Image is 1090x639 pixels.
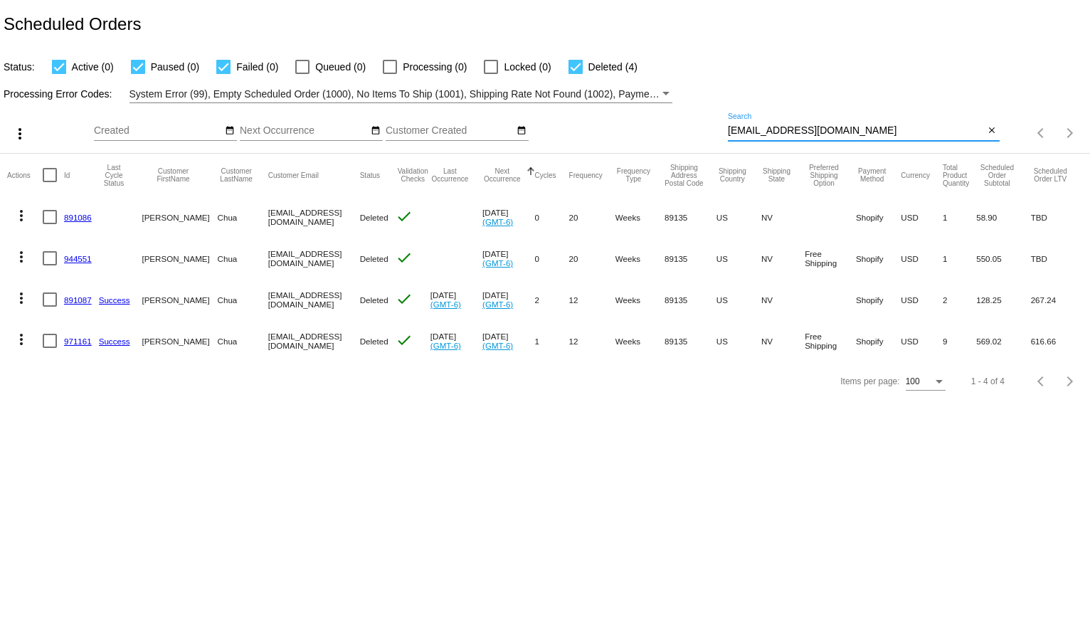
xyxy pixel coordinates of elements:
[430,300,461,309] a: (GMT-6)
[11,125,28,142] mat-icon: more_vert
[482,320,535,361] mat-cell: [DATE]
[99,295,130,305] a: Success
[64,213,92,222] a: 891086
[225,125,235,137] mat-icon: date_range
[482,279,535,320] mat-cell: [DATE]
[1031,167,1070,183] button: Change sorting for LifetimeValue
[64,171,70,179] button: Change sorting for Id
[13,248,30,265] mat-icon: more_vert
[665,279,716,320] mat-cell: 89135
[665,196,716,238] mat-cell: 89135
[386,125,514,137] input: Customer Created
[856,196,901,238] mat-cell: Shopify
[218,320,268,361] mat-cell: Chua
[1031,196,1083,238] mat-cell: TBD
[268,238,360,279] mat-cell: [EMAIL_ADDRESS][DOMAIN_NAME]
[901,171,930,179] button: Change sorting for CurrencyIso
[728,125,985,137] input: Search
[13,207,30,224] mat-icon: more_vert
[535,171,556,179] button: Change sorting for Cycles
[976,196,1030,238] mat-cell: 58.90
[430,320,482,361] mat-cell: [DATE]
[615,167,652,183] button: Change sorting for FrequencyType
[4,14,141,34] h2: Scheduled Orders
[360,213,388,222] span: Deleted
[535,320,569,361] mat-cell: 1
[906,377,946,387] mat-select: Items per page:
[1031,320,1083,361] mat-cell: 616.66
[430,167,470,183] button: Change sorting for LastOccurrenceUtc
[569,171,603,179] button: Change sorting for Frequency
[1056,119,1084,147] button: Next page
[901,320,943,361] mat-cell: USD
[569,279,615,320] mat-cell: 12
[268,279,360,320] mat-cell: [EMAIL_ADDRESS][DOMAIN_NAME]
[151,58,199,75] span: Paused (0)
[716,167,748,183] button: Change sorting for ShippingCountry
[13,290,30,307] mat-icon: more_vert
[971,376,1005,386] div: 1 - 4 of 4
[371,125,381,137] mat-icon: date_range
[856,167,888,183] button: Change sorting for PaymentMethod.Type
[761,238,805,279] mat-cell: NV
[218,279,268,320] mat-cell: Chua
[482,196,535,238] mat-cell: [DATE]
[482,341,513,350] a: (GMT-6)
[142,279,217,320] mat-cell: [PERSON_NAME]
[396,332,413,349] mat-icon: check
[569,196,615,238] mat-cell: 20
[99,337,130,346] a: Success
[142,238,217,279] mat-cell: [PERSON_NAME]
[360,254,388,263] span: Deleted
[665,238,716,279] mat-cell: 89135
[976,320,1030,361] mat-cell: 569.02
[943,279,976,320] mat-cell: 2
[805,238,856,279] mat-cell: Free Shipping
[396,290,413,307] mat-icon: check
[716,196,761,238] mat-cell: US
[64,295,92,305] a: 891087
[535,238,569,279] mat-cell: 0
[761,167,792,183] button: Change sorting for ShippingState
[943,196,976,238] mat-cell: 1
[569,238,615,279] mat-cell: 20
[901,238,943,279] mat-cell: USD
[430,341,461,350] a: (GMT-6)
[129,85,673,103] mat-select: Filter by Processing Error Codes
[805,164,843,187] button: Change sorting for PreferredShippingOption
[840,376,899,386] div: Items per page:
[901,279,943,320] mat-cell: USD
[615,238,665,279] mat-cell: Weeks
[482,258,513,268] a: (GMT-6)
[569,320,615,361] mat-cell: 12
[665,320,716,361] mat-cell: 89135
[240,125,368,137] input: Next Occurrence
[13,331,30,348] mat-icon: more_vert
[906,376,920,386] span: 100
[482,167,522,183] button: Change sorting for NextOccurrenceUtc
[403,58,467,75] span: Processing (0)
[856,279,901,320] mat-cell: Shopify
[761,279,805,320] mat-cell: NV
[218,196,268,238] mat-cell: Chua
[987,125,997,137] mat-icon: close
[1027,367,1056,396] button: Previous page
[360,337,388,346] span: Deleted
[4,61,35,73] span: Status:
[72,58,114,75] span: Active (0)
[142,320,217,361] mat-cell: [PERSON_NAME]
[615,320,665,361] mat-cell: Weeks
[517,125,527,137] mat-icon: date_range
[268,320,360,361] mat-cell: [EMAIL_ADDRESS][DOMAIN_NAME]
[856,238,901,279] mat-cell: Shopify
[268,171,319,179] button: Change sorting for CustomerEmail
[943,238,976,279] mat-cell: 1
[218,238,268,279] mat-cell: Chua
[716,320,761,361] mat-cell: US
[1056,367,1084,396] button: Next page
[396,154,430,196] mat-header-cell: Validation Checks
[1031,238,1083,279] mat-cell: TBD
[360,171,380,179] button: Change sorting for Status
[64,337,92,346] a: 971161
[7,154,43,196] mat-header-cell: Actions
